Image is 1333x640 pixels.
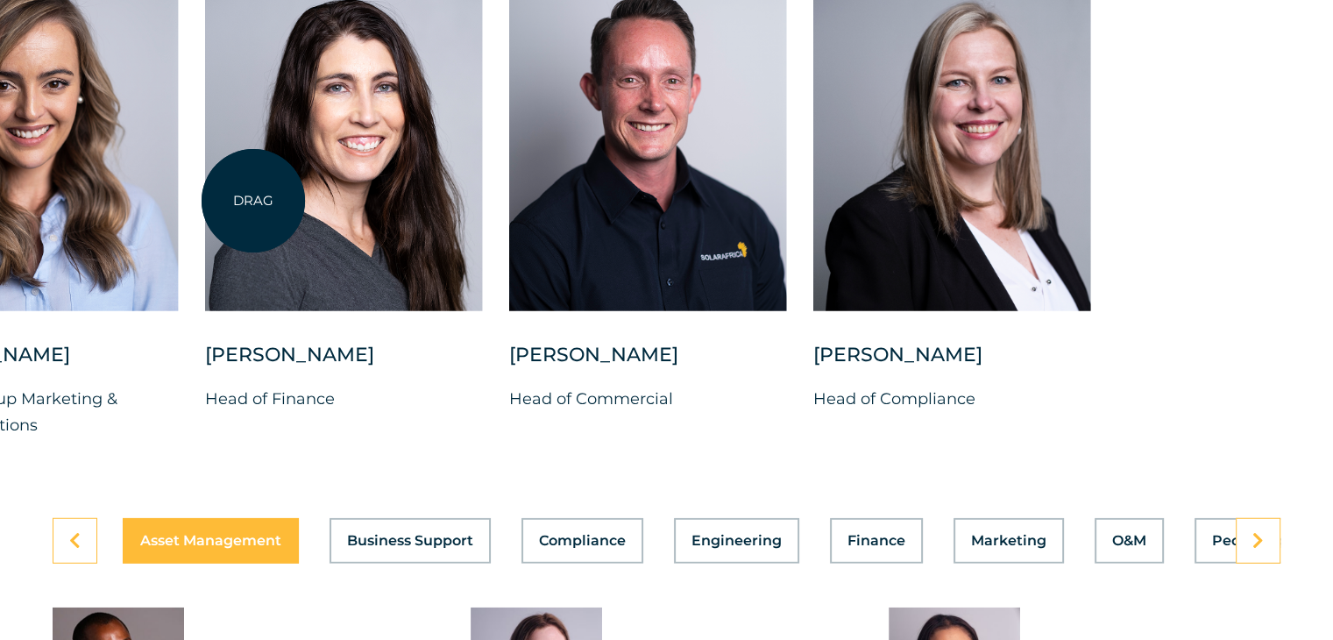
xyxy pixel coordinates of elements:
p: Head of Finance [205,386,483,412]
div: [PERSON_NAME] [205,342,483,386]
span: Engineering [691,534,782,548]
span: O&M [1112,534,1146,548]
div: [PERSON_NAME] [813,342,1091,386]
p: Head of Commercial [509,386,787,412]
span: Compliance [539,534,626,548]
span: Asset Management [140,534,281,548]
span: Business Support [347,534,473,548]
span: Finance [847,534,905,548]
span: Marketing [971,534,1046,548]
p: Head of Compliance [813,386,1091,412]
div: [PERSON_NAME] [509,342,787,386]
